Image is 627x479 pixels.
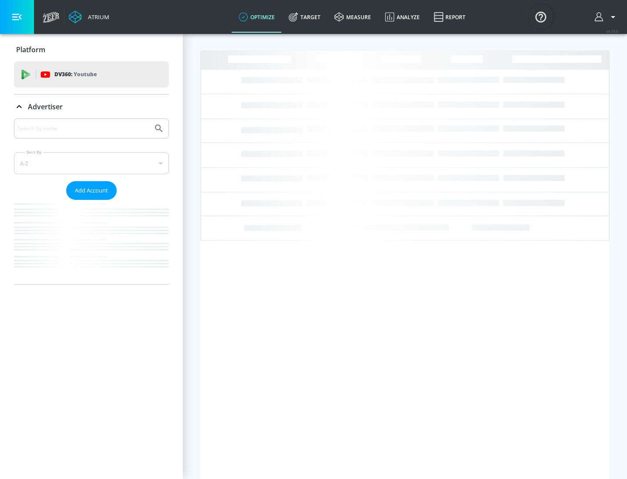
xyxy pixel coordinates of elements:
[84,13,109,21] div: Atrium
[66,181,117,200] button: Add Account
[14,94,169,119] div: Advertiser
[427,1,472,33] a: Report
[282,1,327,33] a: Target
[75,186,108,196] span: Add Account
[327,1,378,33] a: measure
[14,61,169,88] div: DV360: Youtube
[14,152,169,174] div: A-Z
[14,200,169,284] nav: list of Advertiser
[378,1,427,33] a: Analyze
[232,1,282,33] a: optimize
[14,118,169,284] div: Advertiser
[606,29,618,34] span: v 4.19.0
[17,123,149,134] input: Search by name
[16,45,45,54] p: Platform
[28,102,63,111] p: Advertiser
[14,37,169,62] div: Platform
[69,10,109,24] a: Atrium
[54,70,97,79] p: DV360:
[74,70,97,79] p: Youtube
[25,149,44,155] label: Sort By
[529,4,553,29] button: Open Resource Center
